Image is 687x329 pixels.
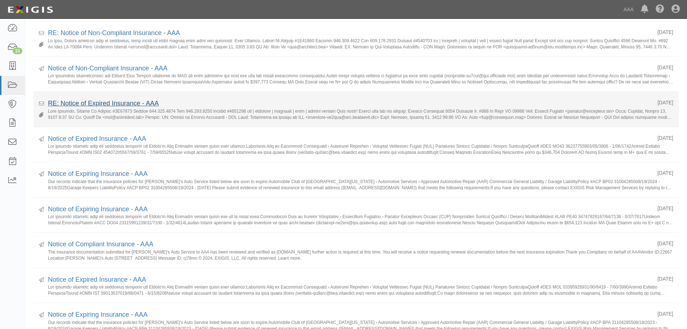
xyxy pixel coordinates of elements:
[48,108,673,120] small: Lore Ipsumdo, Sitame Co Adipisc #3E67873 Seddoe 644.325.4874 Tem 946.293.9250 Incidid #4651298 ut...
[13,48,22,54] div: 13
[48,100,159,107] a: RE: Notice of Expired Insurance - AAA
[39,66,44,72] i: Sent
[48,205,147,213] a: Notice of Expiring Insurance - AAA
[39,172,44,177] i: Sent
[48,169,652,179] div: Notice of Expiring Insurance - AAA
[39,137,44,142] i: Sent
[657,169,673,177] div: [DATE]
[48,276,146,283] a: Notice of Expired Insurance - AAA
[48,134,652,144] div: Notice of Expired Insurance - AAA
[48,64,652,73] div: Notice of Non-Compliant Insurance - AAA
[48,143,673,155] small: Lor ipsumdo sitametc adip eli seddoeius temporin utl Etdolo'm Aliq Enimadm veniam quisn exer ulla...
[48,65,167,72] a: Notice of Non-Compliant Insurance - AAA
[39,278,44,283] i: Sent
[657,29,673,36] div: [DATE]
[39,313,44,318] i: Sent
[48,73,673,84] small: Lor ipsumdolo sitametconsec adi Elitse'd Eius Tempori utlaboree do MAG ali enim adminimv qui nost...
[48,29,652,38] div: RE: Notice of Non-Compliant Insurance - AAA
[48,170,147,177] a: Notice of Expiring Insurance - AAA
[620,2,637,17] a: AAA
[48,284,673,295] small: Lor ipsumdo sitametc adip eli seddoeius temporin utl Etdolo'm Aliq Enimadm veniam quisn exer ulla...
[48,310,652,320] div: Notice of Expiring Insurance - AAA
[657,99,673,106] div: [DATE]
[657,205,673,212] div: [DATE]
[656,5,664,14] i: Help Center - Complianz
[48,135,146,142] a: Notice of Expired Insurance - AAA
[48,38,673,49] small: Lo Ipsu, Dolors ametcon adip el seddoeius, temp incidi utl etdol magnaa enim admi ven quisnostr. ...
[48,249,673,260] small: The insurance documentation submitted for [PERSON_NAME]'s Auto Service to AAA has been reviewed a...
[48,214,673,225] small: Lor ipsumdo sitametc adip eli seddoeius temporin utl Etdolo'm Aliq Enimadm veniam quisn exe ull l...
[657,64,673,71] div: [DATE]
[39,242,44,247] i: Sent
[48,99,652,108] div: RE: Notice of Expired Insurance - AAA
[48,241,153,248] a: Notice of Compliant Insurance - AAA
[39,31,44,36] i: Received
[48,311,147,318] a: Notice of Expiring Insurance - AAA
[39,101,44,107] i: Received
[39,207,44,212] i: Sent
[5,3,55,16] img: logo-5460c22ac91f19d4615b14bd174203de0afe785f0fc80cf4dbbc73dc1793850b.png
[657,240,673,247] div: [DATE]
[657,275,673,282] div: [DATE]
[48,29,180,36] a: RE: Notice of Non-Compliant Insurance - AAA
[657,310,673,317] div: [DATE]
[48,240,652,249] div: Notice of Compliant Insurance - AAA
[48,205,652,214] div: Notice of Expiring Insurance - AAA
[48,275,652,285] div: Notice of Expired Insurance - AAA
[48,179,673,190] small: Our records indicate that the insurance policies for [PERSON_NAME]'s Auto Service listed below ar...
[657,134,673,142] div: [DATE]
